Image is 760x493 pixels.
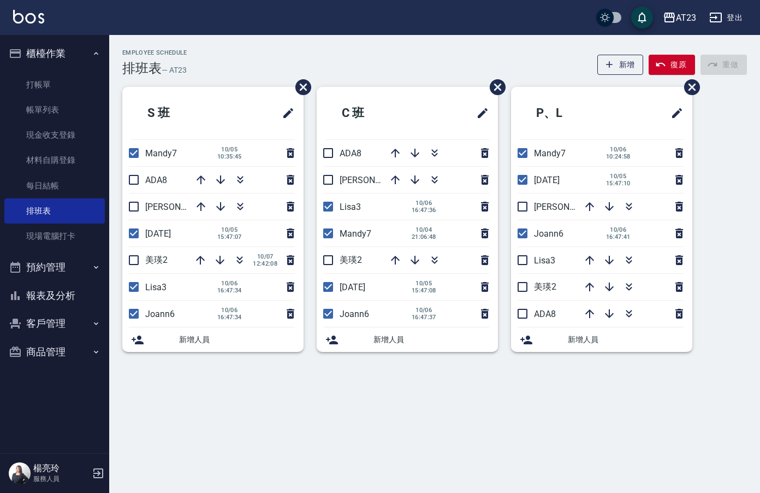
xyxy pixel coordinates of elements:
span: [DATE] [534,175,560,185]
span: Lisa3 [145,282,167,292]
div: 新增人員 [122,327,304,352]
p: 服務人員 [33,474,89,484]
h2: Employee Schedule [122,49,187,56]
span: 美瑛2 [340,255,362,265]
span: Mandy7 [534,148,566,159]
span: 10/06 [217,280,242,287]
span: 16:47:36 [412,207,436,214]
span: ADA8 [340,148,361,159]
span: ADA8 [534,309,556,319]
button: 新增 [597,55,644,75]
span: Mandy7 [145,148,177,159]
a: 排班表 [4,198,105,224]
span: 10/05 [412,280,436,287]
button: 報表及分析 [4,281,105,310]
span: 16:47:34 [217,314,242,321]
span: 12:42:08 [253,260,277,267]
span: Mandy7 [340,228,371,239]
span: 刪除班表 [287,71,313,103]
span: 10/06 [606,146,631,153]
img: Person [9,462,31,484]
a: 帳單列表 [4,97,105,122]
span: 10/05 [606,173,631,180]
span: 10/07 [253,253,277,260]
h2: C 班 [325,93,425,133]
a: 現場電腦打卡 [4,224,105,249]
span: 21:06:48 [412,233,436,240]
span: 16:47:37 [412,314,436,321]
span: Lisa3 [340,202,361,212]
span: 10/05 [217,146,242,153]
span: 修改班表的標題 [470,100,489,126]
button: 客戶管理 [4,309,105,338]
div: 新增人員 [511,327,692,352]
div: AT23 [676,11,696,25]
span: 15:47:08 [412,287,436,294]
span: 10/06 [217,307,242,314]
span: 10/05 [217,226,242,233]
button: AT23 [658,7,700,29]
div: 新增人員 [317,327,498,352]
a: 打帳單 [4,72,105,97]
span: 修改班表的標題 [664,100,684,126]
span: 刪除班表 [676,71,702,103]
span: 修改班表的標題 [275,100,295,126]
span: 15:47:10 [606,180,631,187]
h3: 排班表 [122,61,162,76]
img: Logo [13,10,44,24]
h6: — AT23 [162,64,187,76]
span: [DATE] [145,228,171,239]
span: Joann6 [145,309,175,319]
span: Joann6 [534,228,563,239]
span: 新增人員 [568,334,684,345]
span: [DATE] [340,282,365,292]
span: ADA8 [145,175,167,185]
span: 10/06 [412,307,436,314]
span: 刪除班表 [482,71,507,103]
button: 預約管理 [4,253,105,281]
button: 商品管理 [4,338,105,366]
a: 材料自購登錄 [4,148,105,173]
span: 新增人員 [373,334,489,345]
span: [PERSON_NAME]19 [534,202,609,212]
span: 16:47:34 [217,287,242,294]
span: 美瑛2 [534,281,556,292]
button: 登出 [705,8,747,28]
span: Joann6 [340,309,369,319]
span: 新增人員 [179,334,295,345]
span: 10:35:45 [217,153,242,160]
span: [PERSON_NAME]19 [340,175,415,185]
span: 10/04 [412,226,436,233]
button: 復原 [649,55,695,75]
a: 每日結帳 [4,173,105,198]
span: 美瑛2 [145,255,168,265]
span: 10:24:58 [606,153,631,160]
span: 10/06 [606,226,631,233]
span: 16:47:41 [606,233,631,240]
button: save [631,7,653,28]
h2: P、L [520,93,621,133]
span: [PERSON_NAME]19 [145,202,221,212]
button: 櫃檯作業 [4,39,105,68]
span: 10/06 [412,199,436,207]
span: Lisa3 [534,255,555,266]
span: 15:47:07 [217,233,242,240]
h2: S 班 [131,93,230,133]
h5: 楊亮玲 [33,463,89,474]
a: 現金收支登錄 [4,122,105,148]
